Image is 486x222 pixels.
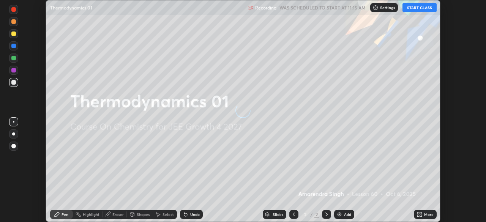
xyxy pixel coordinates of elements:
div: 2 [301,212,309,217]
div: More [424,213,434,216]
div: Highlight [83,213,99,216]
div: 2 [314,211,319,218]
button: START CLASS [402,3,437,12]
img: recording.375f2c34.svg [248,5,254,11]
p: Recording [255,5,276,11]
div: Eraser [112,213,124,216]
div: Undo [190,213,200,216]
h5: WAS SCHEDULED TO START AT 11:15 AM [279,4,366,11]
div: Select [163,213,174,216]
div: / [311,212,313,217]
img: class-settings-icons [372,5,379,11]
div: Add [344,213,351,216]
p: Thermodynamics 01 [50,5,92,11]
div: Slides [273,213,283,216]
div: Pen [62,213,68,216]
div: Shapes [137,213,150,216]
img: add-slide-button [336,211,342,217]
p: Settings [380,6,395,9]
